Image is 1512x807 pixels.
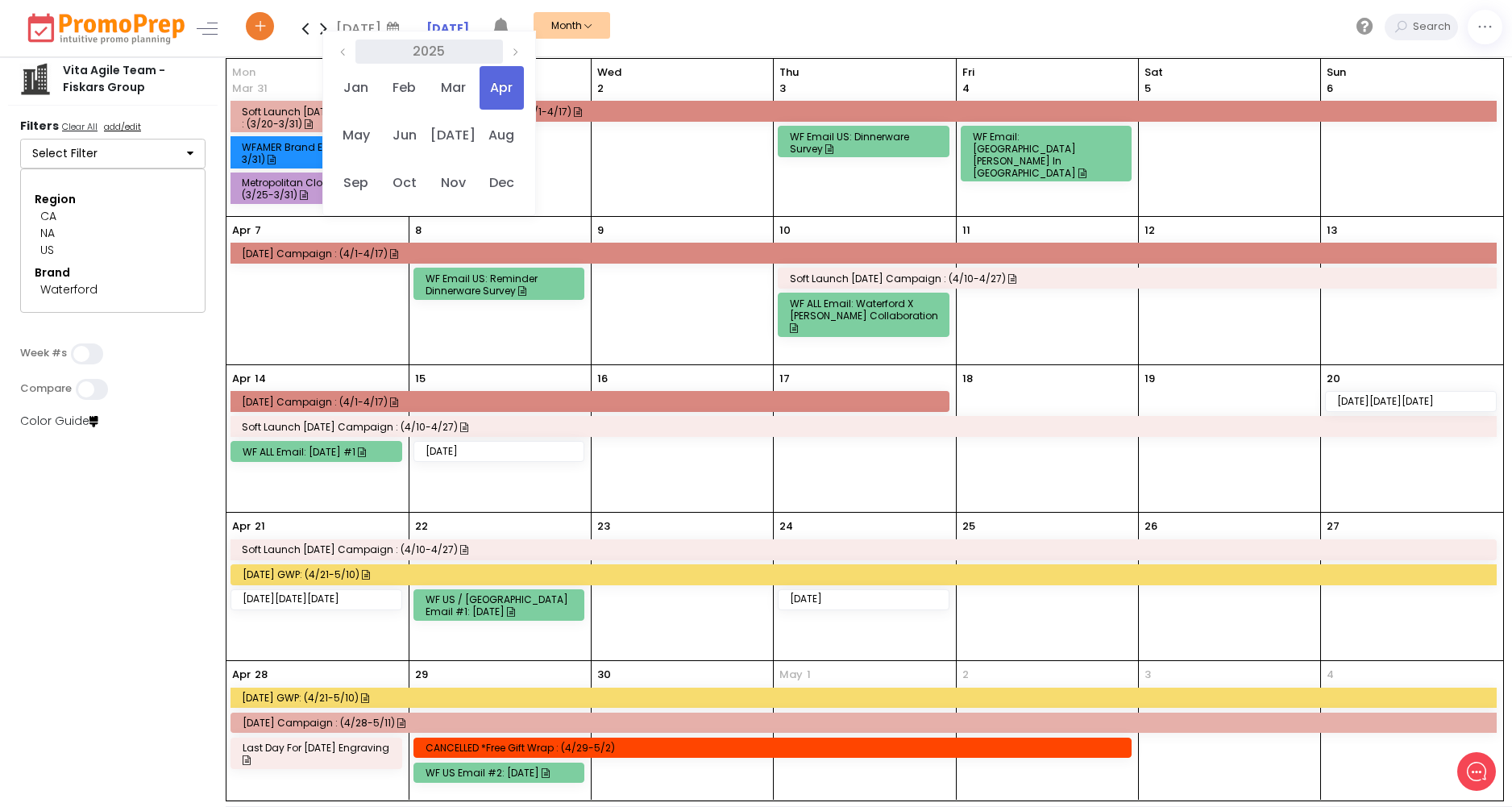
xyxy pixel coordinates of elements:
[40,208,185,225] div: CA
[415,223,422,239] p: 8
[336,16,405,40] div: [DATE]
[973,131,1125,179] div: WF Email: [GEOGRAPHIC_DATA] [PERSON_NAME] in [GEOGRAPHIC_DATA]
[35,264,191,281] div: Brand
[426,20,469,37] a: [DATE]
[20,382,72,395] label: Compare
[597,64,767,81] span: Wed
[779,371,790,387] p: 17
[20,347,67,360] label: Week #s
[1337,395,1489,407] div: [DATE][DATE][DATE]
[597,667,611,683] p: 30
[20,139,206,169] button: Select Filter
[1457,752,1496,791] iframe: gist-messenger-bubble-iframe
[779,667,803,683] span: May
[1327,518,1340,535] p: 27
[962,371,973,387] p: 18
[20,413,98,429] a: Color Guide
[255,518,265,535] p: 21
[597,518,610,535] p: 23
[1327,81,1333,97] p: 6
[962,81,970,97] p: 4
[334,114,378,157] span: May
[1144,371,1155,387] p: 19
[1327,223,1337,239] p: 13
[1144,667,1151,683] p: 3
[426,742,1124,754] div: CANCELLED *Free Gift Wrap : (4/29-5/2)
[232,371,251,387] p: Apr
[962,223,970,239] p: 11
[20,118,59,134] strong: Filters
[779,223,791,239] p: 10
[382,161,426,205] span: Oct
[426,593,578,618] div: WF US / [GEOGRAPHIC_DATA] Email #1: [DATE]
[1327,667,1334,683] p: 4
[430,66,475,110] span: Mar
[1409,14,1458,40] input: Search
[426,272,578,297] div: WF Email US: Reminder Dinnerware survey
[255,667,268,683] p: 28
[597,371,608,387] p: 16
[101,120,144,136] a: add/edit
[255,371,266,387] p: 14
[430,161,475,205] span: Nov
[135,564,204,574] span: We run on Gist
[24,78,298,104] h1: Hello [PERSON_NAME]!
[232,81,253,97] p: Mar
[355,40,503,64] th: 2025
[962,518,975,535] p: 25
[19,63,52,95] img: company.png
[480,66,524,110] span: Apr
[534,12,610,39] button: Month
[35,191,191,208] div: Region
[962,64,1132,81] span: Fri
[232,64,403,81] span: Mon
[480,161,524,205] span: Dec
[790,593,942,605] div: [DATE]
[62,120,98,133] u: Clear All
[1144,81,1151,97] p: 5
[25,162,297,194] button: New conversation
[790,272,1490,285] div: Soft Launch [DATE] Campaign : (4/10-4/27)
[790,131,942,155] div: WF Email US: Dinnerware survey
[40,242,185,259] div: US
[430,114,475,157] span: [DATE]
[243,742,395,766] div: Last Day For [DATE] Engraving
[232,223,251,239] p: Apr
[415,518,428,535] p: 22
[243,446,395,458] div: WF ALL Email: [DATE] #1
[597,223,604,239] p: 9
[242,248,1490,260] div: [DATE] Campaign : (4/1-4/17)
[40,225,185,242] div: NA
[243,568,1490,580] div: [DATE] GWP: (4/21-5/10)
[779,81,786,97] p: 3
[415,371,426,387] p: 15
[779,518,793,535] p: 24
[242,421,1490,433] div: Soft Launch [DATE] Campaign : (4/10-4/27)
[24,107,298,133] h2: What can we do to help?
[807,667,811,683] p: 1
[104,120,141,133] u: add/edit
[1144,518,1157,535] p: 26
[242,141,395,165] div: WFAMER Brand Event: (3/20-3/31)
[40,281,185,298] div: Waterford
[243,593,395,605] div: [DATE][DATE][DATE]
[480,114,524,157] span: Aug
[1144,64,1315,81] span: Sat
[242,396,942,408] div: [DATE] Campaign : (4/1-4/17)
[104,172,193,185] span: New conversation
[426,767,578,779] div: WF US Email #2: [DATE]
[232,518,251,535] p: Apr
[242,106,395,130] div: Soft Launch [DATE] Campaign : (3/20-3/31)
[242,177,395,201] div: Metropolitan Clock GWP: (3/25-3/31)
[790,297,942,334] div: WF ALL Email: Waterford x [PERSON_NAME] Collaboration
[242,692,1490,704] div: [DATE] GWP: (4/21-5/10)
[779,64,949,81] span: Thu
[243,717,1490,729] div: [DATE] Campaign : (4/28-5/11)
[597,81,604,97] p: 2
[382,66,426,110] span: Feb
[334,161,378,205] span: Sep
[1327,371,1340,387] p: 20
[232,667,251,683] p: Apr
[255,223,261,239] p: 7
